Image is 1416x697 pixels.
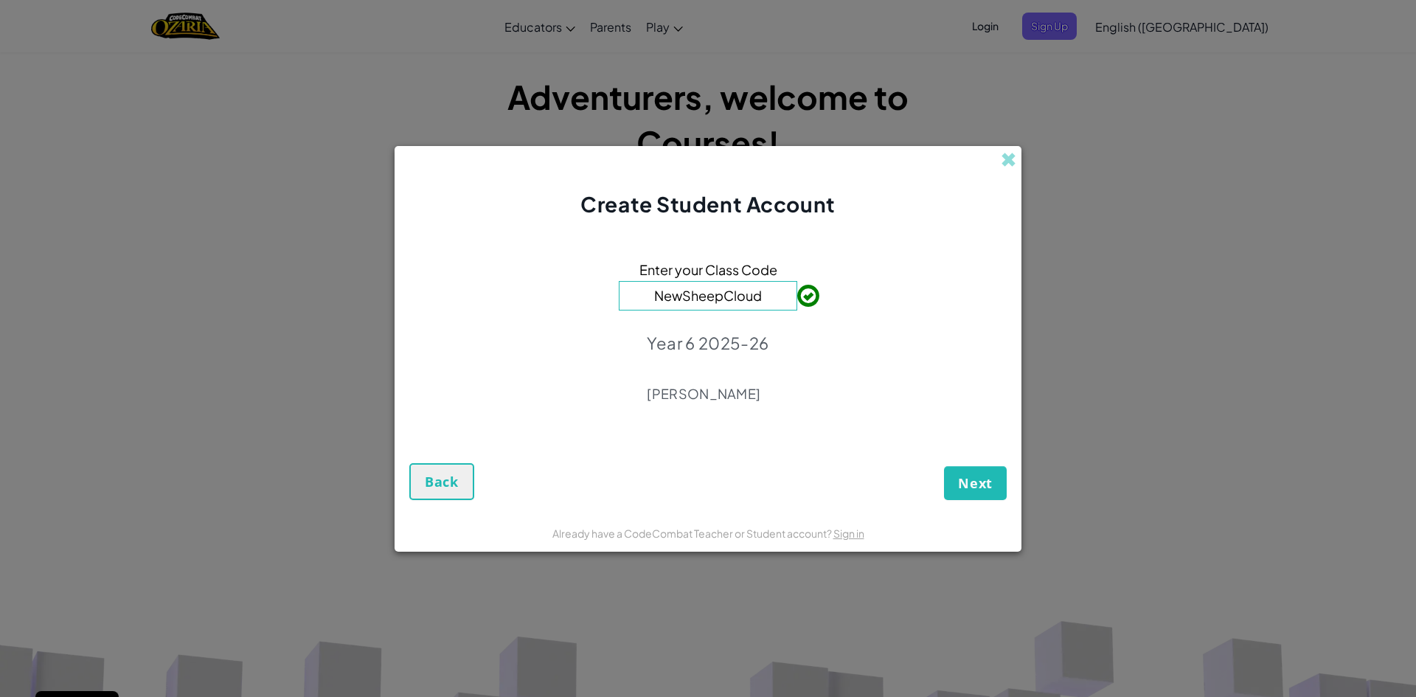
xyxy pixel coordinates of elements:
[552,527,833,540] span: Already have a CodeCombat Teacher or Student account?
[958,474,993,492] span: Next
[944,466,1007,500] button: Next
[639,259,777,280] span: Enter your Class Code
[833,527,864,540] a: Sign in
[409,463,474,500] button: Back
[647,385,768,403] p: [PERSON_NAME]
[647,333,768,353] p: Year 6 2025-26
[425,473,459,490] span: Back
[580,191,835,217] span: Create Student Account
